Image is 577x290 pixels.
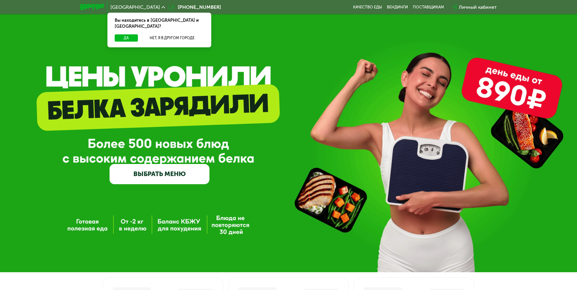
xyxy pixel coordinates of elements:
[387,5,408,10] a: Вендинги
[115,34,138,42] button: Да
[107,13,211,34] div: Вы находитесь в [GEOGRAPHIC_DATA] и [GEOGRAPHIC_DATA]?
[413,5,444,10] div: поставщикам
[168,4,221,11] a: [PHONE_NUMBER]
[459,4,497,11] div: Личный кабинет
[110,164,209,184] a: ВЫБРАТЬ МЕНЮ
[140,34,204,42] button: Нет, я в другом городе
[353,5,382,10] a: Качество еды
[110,5,160,10] span: [GEOGRAPHIC_DATA]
